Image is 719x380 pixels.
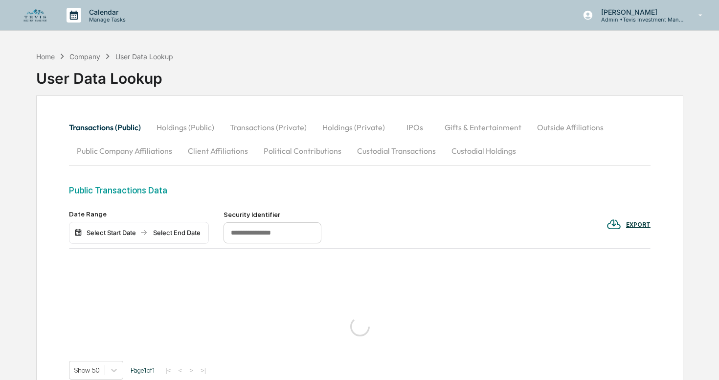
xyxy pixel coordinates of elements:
div: User Data Lookup [36,62,173,87]
button: Transactions (Private) [222,116,315,139]
button: Custodial Transactions [349,139,444,163]
p: Calendar [81,8,131,16]
span: Page 1 of 1 [131,366,155,374]
div: EXPORT [626,221,651,228]
p: Admin • Tevis Investment Management [593,16,684,23]
button: Public Company Affiliations [69,139,180,163]
button: Outside Affiliations [529,116,611,139]
p: Manage Tasks [81,16,131,23]
div: Date Range [69,210,209,218]
button: Gifts & Entertainment [437,116,529,139]
button: Holdings (Private) [315,116,393,139]
button: Custodial Holdings [444,139,524,163]
button: < [175,366,185,375]
div: Company [69,52,100,61]
div: Select End Date [150,229,203,237]
button: Client Affiliations [180,139,256,163]
div: Public Transactions Data [69,185,651,195]
button: > [186,366,196,375]
button: IPOs [393,116,437,139]
button: Transactions (Public) [69,116,149,139]
p: [PERSON_NAME] [593,8,684,16]
button: >| [198,366,209,375]
img: logo [23,9,47,22]
img: arrow right [140,229,148,237]
div: Select Start Date [84,229,138,237]
div: secondary tabs example [69,116,651,163]
img: calendar [74,229,82,237]
img: EXPORT [607,217,621,232]
div: User Data Lookup [115,52,173,61]
button: |< [162,366,174,375]
button: Holdings (Public) [149,116,222,139]
div: Home [36,52,55,61]
button: Political Contributions [256,139,349,163]
div: Security Identifier [224,211,321,218]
